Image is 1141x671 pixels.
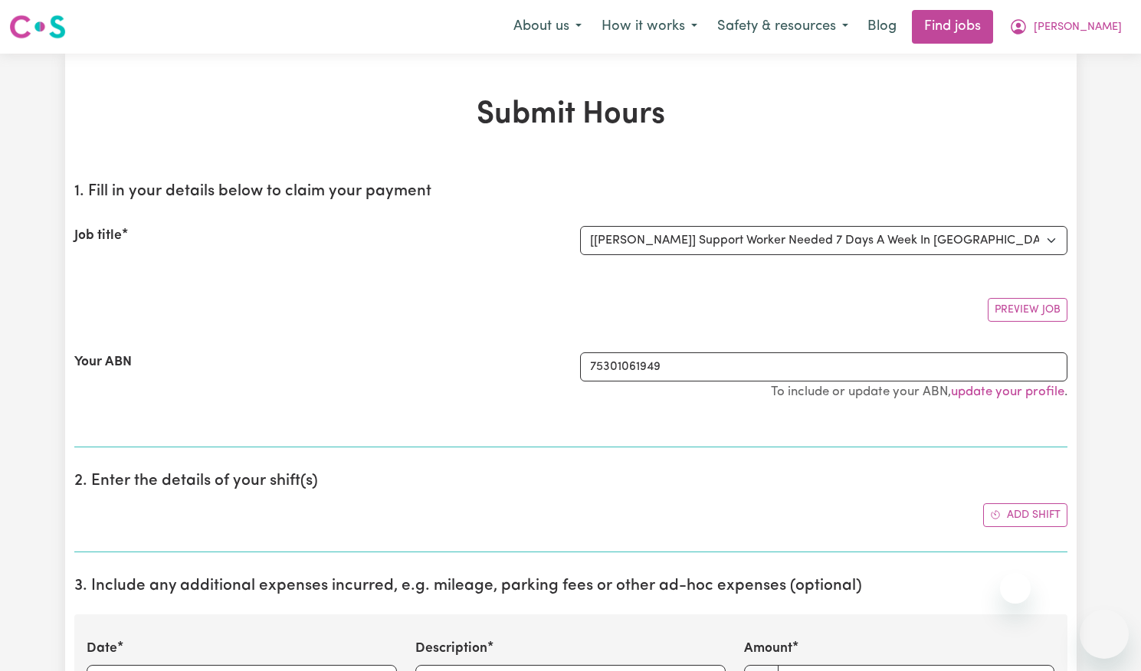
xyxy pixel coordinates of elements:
[858,10,906,44] a: Blog
[87,639,117,659] label: Date
[1000,573,1031,604] iframe: Close message
[1080,610,1129,659] iframe: Button to launch messaging window
[983,503,1067,527] button: Add another shift
[74,577,1067,596] h2: 3. Include any additional expenses incurred, e.g. mileage, parking fees or other ad-hoc expenses ...
[771,385,1067,398] small: To include or update your ABN, .
[74,182,1067,201] h2: 1. Fill in your details below to claim your payment
[1034,19,1122,36] span: [PERSON_NAME]
[744,639,792,659] label: Amount
[74,472,1067,491] h2: 2. Enter the details of your shift(s)
[415,639,487,659] label: Description
[988,298,1067,322] button: Preview Job
[74,226,122,246] label: Job title
[9,9,66,44] a: Careseekers logo
[707,11,858,43] button: Safety & resources
[74,352,132,372] label: Your ABN
[503,11,592,43] button: About us
[74,97,1067,133] h1: Submit Hours
[9,13,66,41] img: Careseekers logo
[912,10,993,44] a: Find jobs
[951,385,1064,398] a: update your profile
[592,11,707,43] button: How it works
[999,11,1132,43] button: My Account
